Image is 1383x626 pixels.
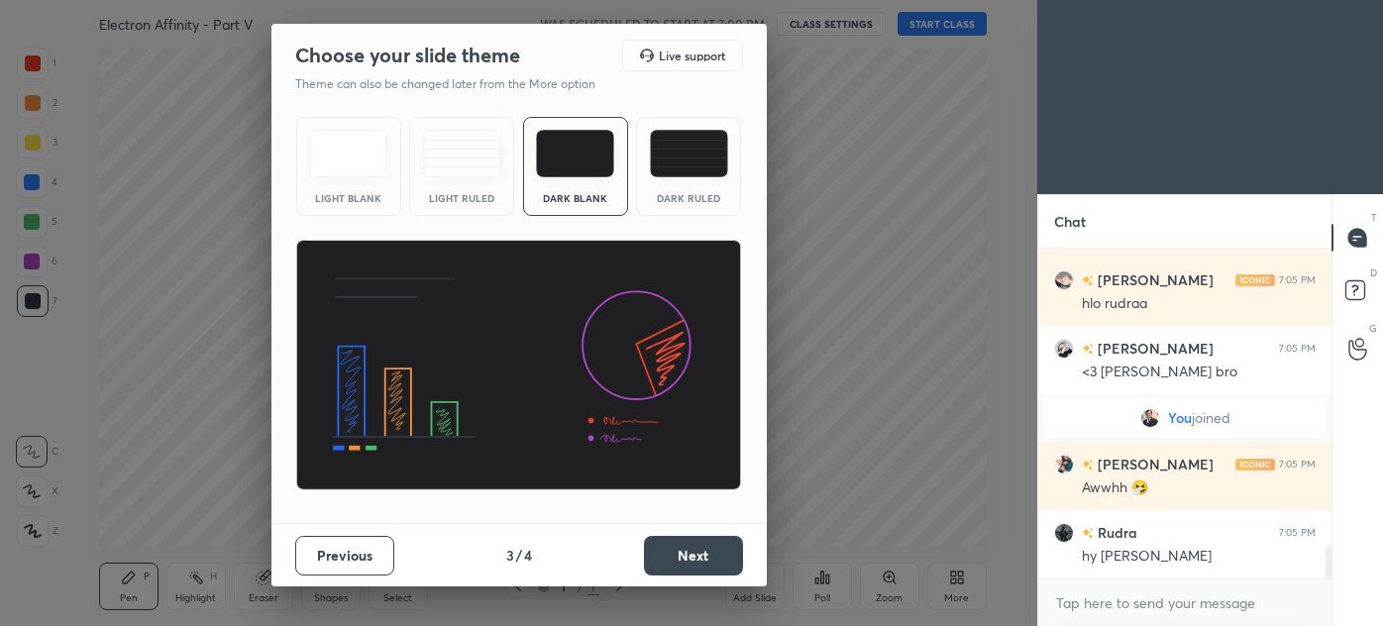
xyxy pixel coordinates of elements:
[309,193,388,203] div: Light Blank
[1038,249,1331,578] div: grid
[295,75,616,93] p: Theme can also be changed later from the More option
[295,240,742,491] img: darkThemeBanner.d06ce4a2.svg
[422,193,501,203] div: Light Ruled
[649,193,728,203] div: Dark Ruled
[1054,339,1074,359] img: 9ba81b744c214f80bc1c65ab7e314c0a.jpg
[516,545,522,566] h4: /
[1082,363,1316,382] div: <3 [PERSON_NAME] bro
[1094,454,1214,474] h6: [PERSON_NAME]
[1094,522,1137,543] h6: Rudra
[423,130,501,177] img: lightRuledTheme.5fabf969.svg
[1082,528,1094,539] img: no-rating-badge.077c3623.svg
[1094,269,1214,290] h6: [PERSON_NAME]
[524,545,532,566] h4: 4
[1235,274,1275,286] img: iconic-light.a09c19a4.png
[1082,478,1316,498] div: Awwhh 🤧
[1094,338,1214,359] h6: [PERSON_NAME]
[295,43,520,68] h2: Choose your slide theme
[1370,265,1377,280] p: D
[1054,270,1074,290] img: 3eddb45c0b1a42498af9c9ee45c997d9.jpg
[650,130,728,177] img: darkRuledTheme.de295e13.svg
[1279,459,1316,470] div: 7:05 PM
[536,130,614,177] img: darkTheme.f0cc69e5.svg
[506,545,514,566] h4: 3
[1082,460,1094,470] img: no-rating-badge.077c3623.svg
[1279,274,1316,286] div: 7:05 PM
[1038,195,1102,248] p: Chat
[1054,455,1074,474] img: d7a432fff80f48708aaa1499f15e6dfb.jpg
[1279,343,1316,355] div: 7:05 PM
[1371,210,1377,225] p: T
[1279,527,1316,539] div: 7:05 PM
[659,50,725,61] h5: Live support
[1369,321,1377,336] p: G
[1082,344,1094,355] img: no-rating-badge.077c3623.svg
[1192,410,1230,426] span: joined
[1235,459,1275,470] img: iconic-light.a09c19a4.png
[536,193,615,203] div: Dark Blank
[1082,275,1094,286] img: no-rating-badge.077c3623.svg
[295,536,394,575] button: Previous
[1082,294,1316,314] div: hlo rudraa
[1054,523,1074,543] img: e0399519b17246edb1eca266b19fabcb.jpg
[644,536,743,575] button: Next
[1168,410,1192,426] span: You
[1140,408,1160,428] img: ce53e74c5a994ea2a66bb07317215bd2.jpg
[1082,547,1316,567] div: hy [PERSON_NAME]
[309,130,387,177] img: lightTheme.e5ed3b09.svg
